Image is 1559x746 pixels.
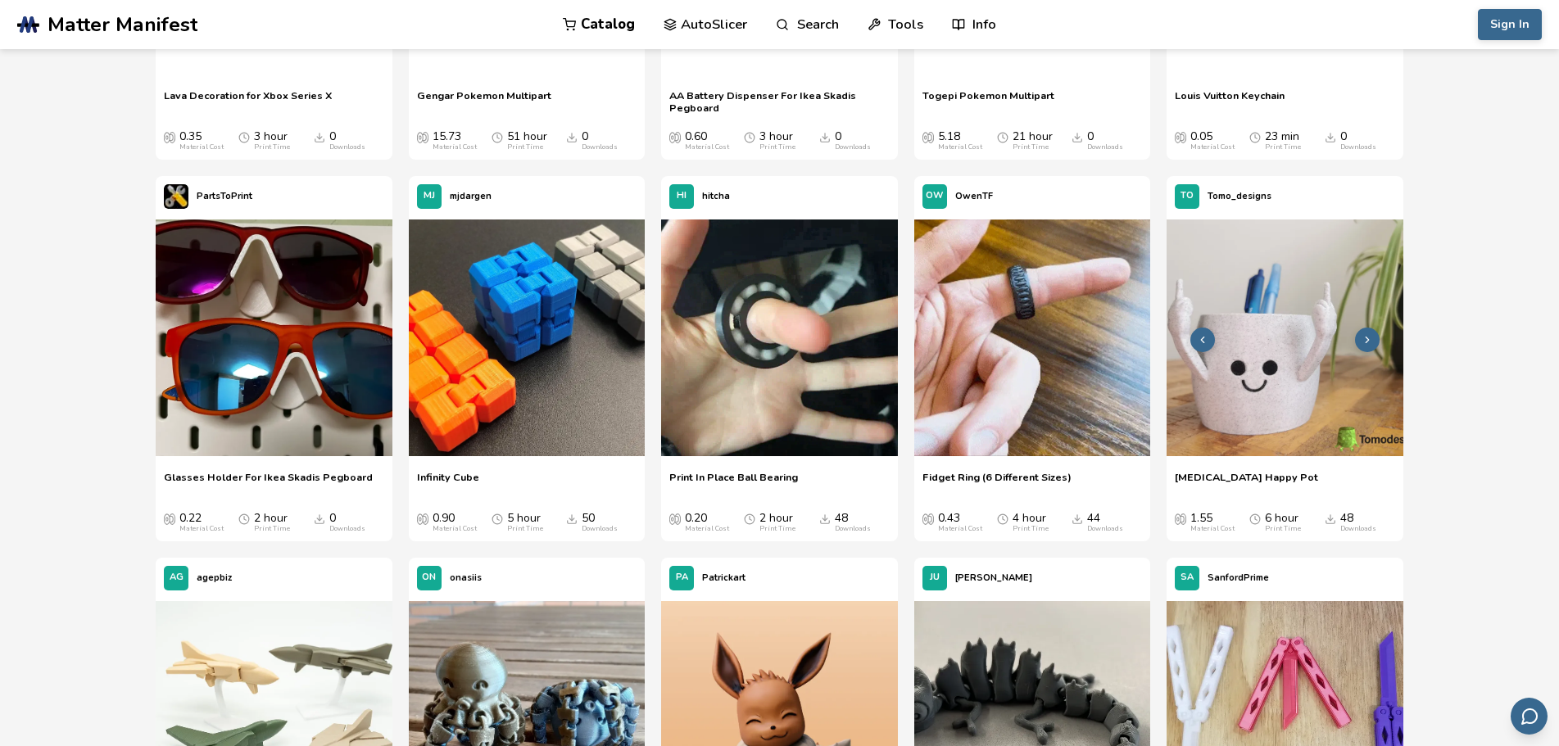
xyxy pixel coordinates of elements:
span: Gengar Pokemon Multipart [417,89,551,114]
div: 21 hour [1013,130,1053,151]
p: mjdargen [450,188,492,205]
div: 0.43 [938,512,982,533]
div: Material Cost [685,143,729,151]
span: Average Print Time [744,512,755,525]
span: Average Cost [669,512,681,525]
span: Average Cost [164,512,175,525]
p: Patrickart [702,569,746,586]
div: 15.73 [433,130,477,151]
span: ON [422,572,436,583]
span: AG [170,572,184,583]
div: 44 [1087,512,1123,533]
div: 0 [835,130,871,151]
div: Print Time [759,525,795,533]
div: Print Time [1013,525,1049,533]
div: Downloads [329,143,365,151]
div: 5.18 [938,130,982,151]
a: [MEDICAL_DATA] Happy Pot [1175,471,1318,495]
a: Infinity Cube [417,471,479,495]
div: Downloads [1340,143,1376,151]
span: Average Print Time [238,130,250,143]
div: 48 [835,512,871,533]
a: Print In Place Ball Bearing [669,471,798,495]
div: Print Time [254,143,290,151]
div: 2 hour [759,512,795,533]
span: TO [1181,191,1194,201]
div: 0.60 [685,130,729,151]
div: Material Cost [433,143,477,151]
div: Print Time [1013,143,1049,151]
div: 51 hour [507,130,547,151]
span: Downloads [314,130,325,143]
div: 23 min [1265,130,1301,151]
div: Downloads [329,525,365,533]
a: PartsToPrint's profilePartsToPrint [156,176,261,217]
div: 4 hour [1013,512,1049,533]
span: HI [677,191,687,201]
span: Average Print Time [997,130,1008,143]
span: OW [926,191,943,201]
div: 6 hour [1265,512,1301,533]
div: 48 [1340,512,1376,533]
p: SanfordPrime [1208,569,1269,586]
div: Material Cost [685,525,729,533]
div: Material Cost [938,143,982,151]
a: Lava Decoration for Xbox Series X [164,89,332,114]
span: Average Cost [1175,512,1186,525]
a: AA Battery Dispenser For Ikea Skadis Pegboard [669,89,889,114]
p: onasiis [450,569,482,586]
div: Downloads [582,143,618,151]
div: Material Cost [1190,143,1235,151]
a: Louis Vuitton Keychain [1175,89,1285,114]
span: Average Print Time [1249,130,1261,143]
img: PartsToPrint's profile [164,184,188,209]
span: Downloads [819,512,831,525]
div: Downloads [835,525,871,533]
div: Print Time [507,143,543,151]
div: Print Time [1265,525,1301,533]
div: 0 [1087,130,1123,151]
a: Fidget Ring (6 Different Sizes) [922,471,1072,495]
span: Average Cost [669,130,681,143]
div: 0 [1340,130,1376,151]
span: Glasses Holder For Ikea Skadis Pegboard [164,471,373,495]
span: Average Print Time [492,130,503,143]
p: OwenTF [955,188,993,205]
span: Average Cost [417,512,428,525]
div: Material Cost [433,525,477,533]
div: 0 [329,130,365,151]
div: Material Cost [1190,525,1235,533]
div: 0 [582,130,618,151]
div: 5 hour [507,512,543,533]
p: [PERSON_NAME] [955,569,1032,586]
span: Average Cost [164,130,175,143]
div: Print Time [507,525,543,533]
div: Downloads [1087,143,1123,151]
div: Material Cost [179,525,224,533]
span: Average Cost [417,130,428,143]
div: 2 hour [254,512,290,533]
div: Print Time [1265,143,1301,151]
span: PA [676,572,688,583]
a: Togepi Pokemon Multipart [922,89,1054,114]
span: Downloads [1325,512,1336,525]
div: 1.55 [1190,512,1235,533]
div: 50 [582,512,618,533]
div: Downloads [1340,525,1376,533]
div: 0.90 [433,512,477,533]
div: 0.20 [685,512,729,533]
div: 3 hour [759,130,795,151]
span: Downloads [1325,130,1336,143]
button: Send feedback via email [1511,698,1548,735]
div: Print Time [254,525,290,533]
span: Downloads [566,512,578,525]
span: Downloads [566,130,578,143]
div: Downloads [835,143,871,151]
span: Downloads [1072,512,1083,525]
p: Tomo_designs [1208,188,1271,205]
